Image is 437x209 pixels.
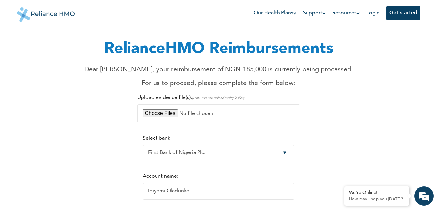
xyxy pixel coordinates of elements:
[107,3,122,19] div: Minimize live chat window
[84,65,353,75] p: Dear [PERSON_NAME], your reimbursement of NGN 185,000 is currently being processed.
[349,190,404,196] div: We're Online!
[3,152,124,175] textarea: Type your message and hit 'Enter'
[64,175,124,195] div: FAQs
[3,187,64,191] span: Conversation
[12,33,26,49] img: d_794563401_company_1708531726252_794563401
[84,78,353,88] p: For us to proceed, please complete the form below:
[303,9,326,17] a: Support
[17,3,75,22] img: Reliance HMO's Logo
[349,197,404,202] p: How may I help you today?
[137,95,244,100] label: Upload evidence file(s):
[332,9,360,17] a: Resources
[386,6,420,20] button: Get started
[254,9,296,17] a: Our Health Plans
[192,96,244,100] span: (Hint: You can upload multiple files)
[38,69,90,135] span: We're online!
[143,174,178,179] label: Account name:
[366,10,380,16] a: Login
[34,36,109,45] div: Chat with us now
[84,37,353,61] h1: RelianceHMO Reimbursements
[143,136,171,141] label: Select bank:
